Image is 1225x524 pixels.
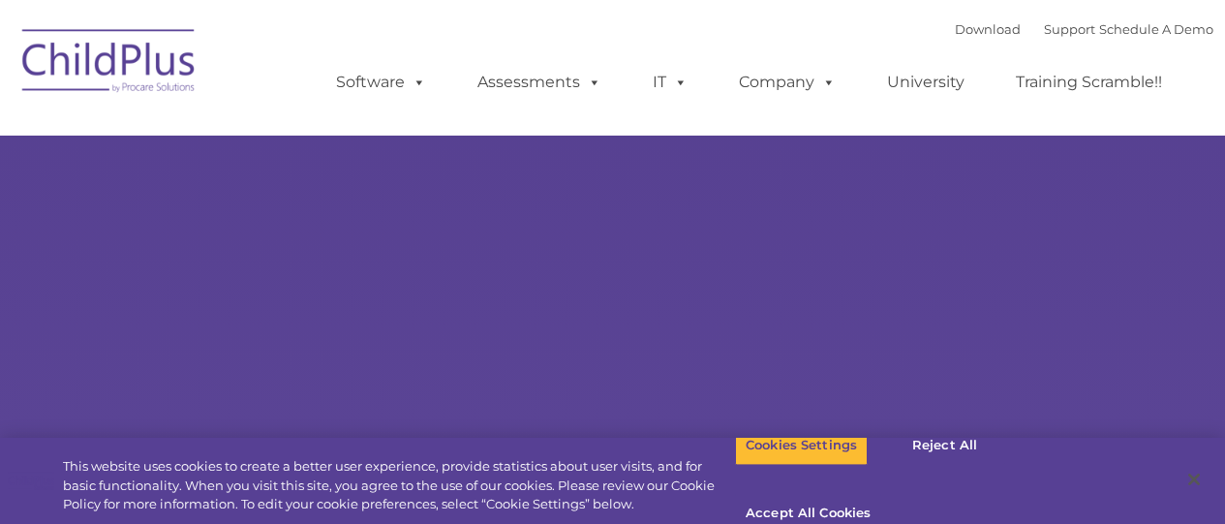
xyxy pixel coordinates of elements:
a: Assessments [458,63,621,102]
a: Schedule A Demo [1099,21,1213,37]
button: Close [1173,458,1215,501]
button: Reject All [884,425,1005,466]
a: Download [955,21,1021,37]
button: Cookies Settings [735,425,868,466]
a: Company [720,63,855,102]
a: Software [317,63,445,102]
img: ChildPlus by Procare Solutions [13,15,206,112]
a: Support [1044,21,1095,37]
a: Training Scramble!! [996,63,1181,102]
font: | [955,21,1213,37]
a: IT [633,63,707,102]
div: This website uses cookies to create a better user experience, provide statistics about user visit... [63,457,735,514]
a: University [868,63,984,102]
